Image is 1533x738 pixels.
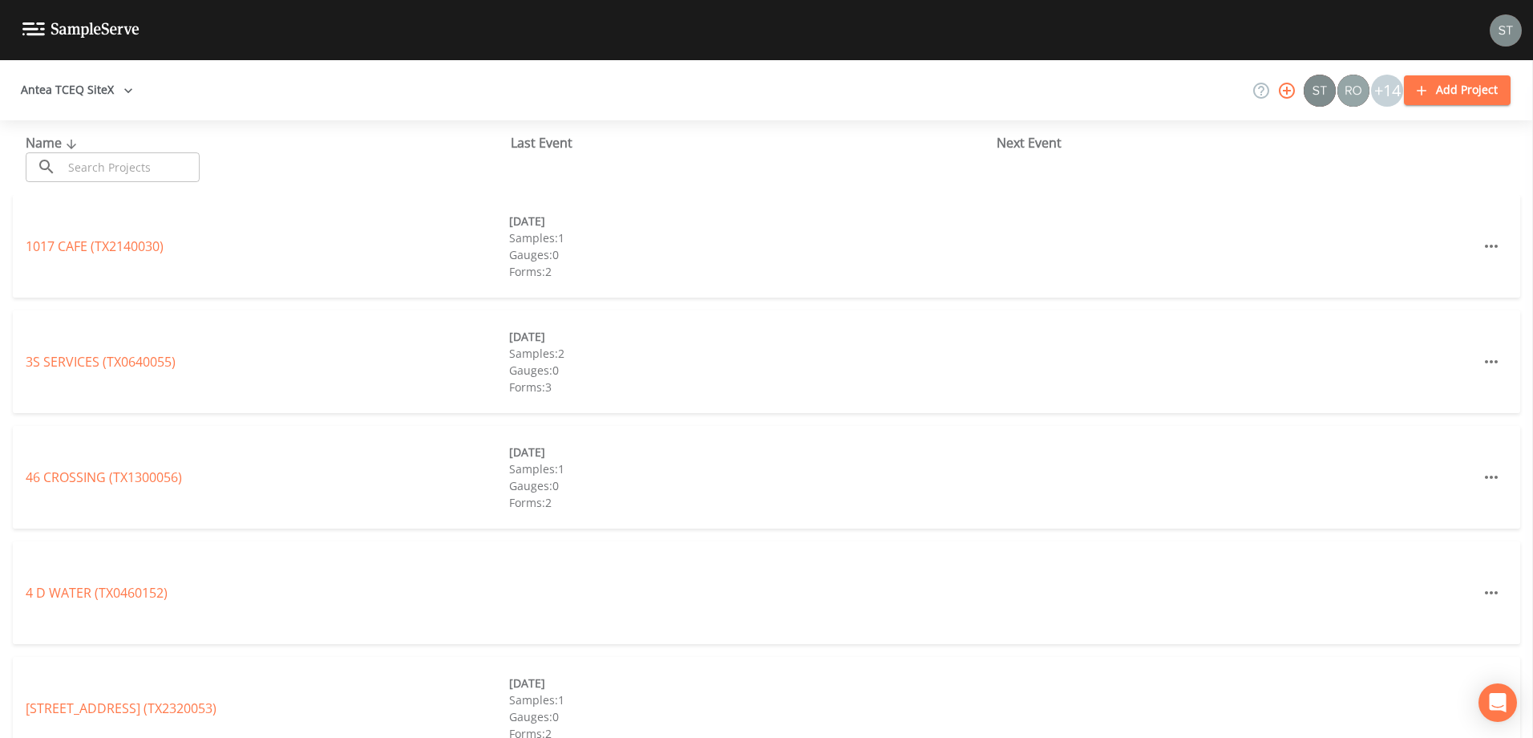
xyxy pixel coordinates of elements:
button: Add Project [1404,75,1511,105]
div: Samples: 1 [509,691,993,708]
img: logo [22,22,140,38]
div: Gauges: 0 [509,708,993,725]
div: Samples: 1 [509,460,993,477]
div: [DATE] [509,328,993,345]
div: Gauges: 0 [509,477,993,494]
div: Open Intercom Messenger [1478,683,1517,722]
div: Samples: 1 [509,229,993,246]
img: 7e5c62b91fde3b9fc00588adc1700c9a [1337,75,1369,107]
img: 8315ae1e0460c39f28dd315f8b59d613 [1490,14,1522,47]
input: Search Projects [63,152,200,182]
div: Forms: 3 [509,379,993,395]
div: Last Event [511,133,996,152]
div: +14 [1371,75,1403,107]
a: 46 CROSSING (TX1300056) [26,468,182,486]
span: Name [26,134,81,152]
div: Gauges: 0 [509,246,993,263]
a: [STREET_ADDRESS] (TX2320053) [26,699,216,717]
a: 3S SERVICES (TX0640055) [26,353,176,371]
div: Gauges: 0 [509,362,993,379]
div: Rodolfo Ramirez [1337,75,1370,107]
div: Samples: 2 [509,345,993,362]
div: Forms: 2 [509,494,993,511]
div: Forms: 2 [509,263,993,280]
button: Antea TCEQ SiteX [14,75,140,105]
div: [DATE] [509,675,993,691]
div: Next Event [997,133,1482,152]
a: 4 D WATER (TX0460152) [26,584,168,602]
div: [DATE] [509,444,993,460]
div: Stan Porter [1303,75,1337,107]
a: 1017 CAFE (TX2140030) [26,237,164,255]
div: [DATE] [509,213,993,229]
img: c0670e89e469b6405363224a5fca805c [1304,75,1336,107]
